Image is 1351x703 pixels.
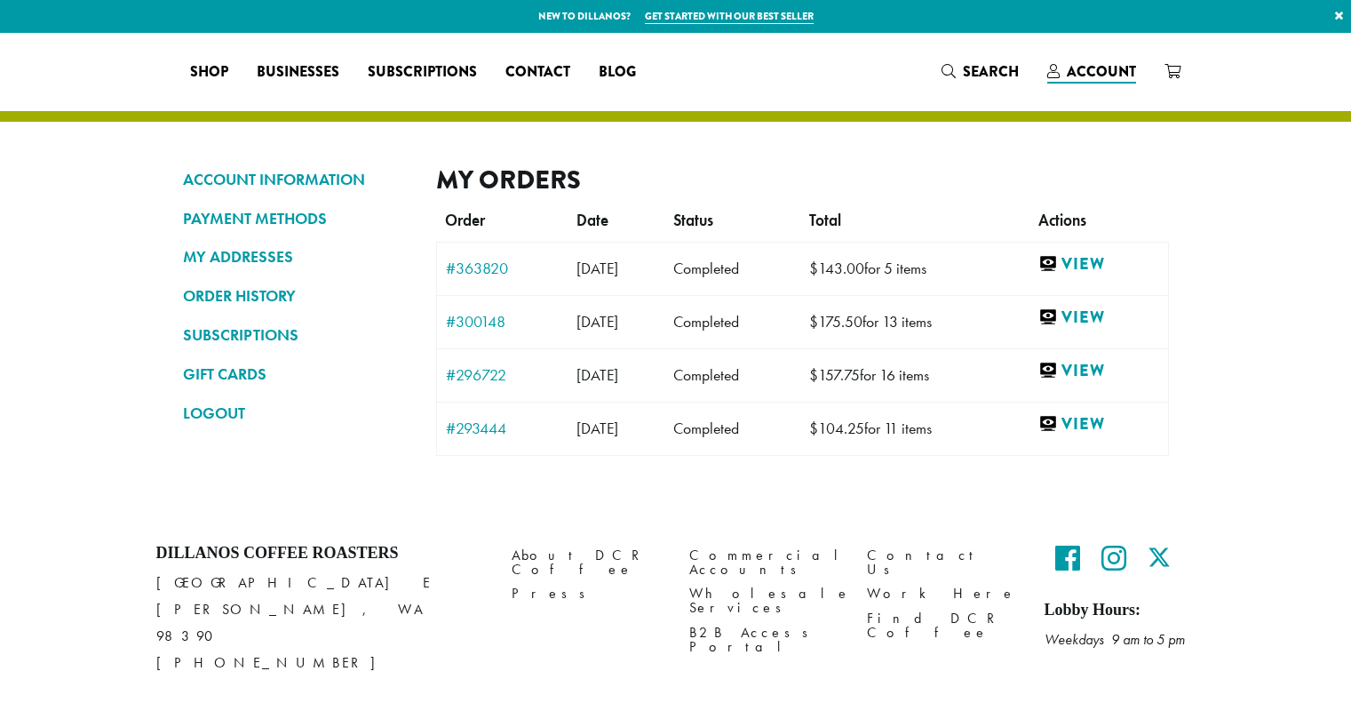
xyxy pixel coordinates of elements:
[156,570,485,676] p: [GEOGRAPHIC_DATA] E [PERSON_NAME], WA 98390 [PHONE_NUMBER]
[1038,211,1086,230] span: Actions
[576,259,618,278] span: [DATE]
[512,582,663,606] a: Press
[576,211,608,230] span: Date
[446,314,559,330] a: #300148
[664,295,800,348] td: Completed
[183,281,409,311] a: ORDER HISTORY
[800,295,1029,348] td: for 13 items
[645,9,814,24] a: Get started with our best seller
[446,260,559,276] a: #363820
[809,259,818,278] span: $
[664,242,800,295] td: Completed
[176,58,242,86] a: Shop
[664,402,800,455] td: Completed
[512,544,663,582] a: About DCR Coffee
[867,606,1018,644] a: Find DCR Coffee
[183,398,409,428] a: LOGOUT
[689,544,840,582] a: Commercial Accounts
[156,544,485,563] h4: Dillanos Coffee Roasters
[1045,601,1196,620] h5: Lobby Hours:
[599,61,636,84] span: Blog
[576,365,618,385] span: [DATE]
[1038,307,1158,329] a: View
[664,348,800,402] td: Completed
[576,419,618,438] span: [DATE]
[809,365,860,385] span: 157.75
[800,348,1029,402] td: for 16 items
[1038,253,1158,276] a: View
[809,211,841,230] span: Total
[576,312,618,332] span: [DATE]
[689,582,840,620] a: Wholesale Services
[809,419,818,438] span: $
[183,164,409,474] nav: Account pages
[1067,61,1136,82] span: Account
[183,242,409,272] a: MY ADDRESSES
[257,61,339,84] span: Businesses
[446,367,559,383] a: #296722
[809,312,862,332] span: 175.50
[689,620,840,659] a: B2B Access Portal
[800,242,1029,295] td: for 5 items
[1038,413,1158,435] a: View
[436,164,1169,196] h2: My Orders
[445,211,485,230] span: Order
[1038,360,1158,382] a: View
[446,420,559,436] a: #293444
[1045,630,1185,649] em: Weekdays 9 am to 5 pm
[183,164,409,195] a: ACCOUNT INFORMATION
[809,312,818,332] span: $
[190,61,228,84] span: Shop
[927,57,1033,86] a: Search
[867,544,1018,582] a: Contact Us
[800,402,1029,455] td: for 11 items
[963,61,1019,82] span: Search
[368,61,477,84] span: Subscriptions
[809,259,864,278] span: 143.00
[673,211,713,230] span: Status
[809,365,818,385] span: $
[183,359,409,389] a: GIFT CARDS
[505,61,570,84] span: Contact
[809,419,864,438] span: 104.25
[183,320,409,350] a: SUBSCRIPTIONS
[867,582,1018,606] a: Work Here
[183,204,409,234] a: PAYMENT METHODS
